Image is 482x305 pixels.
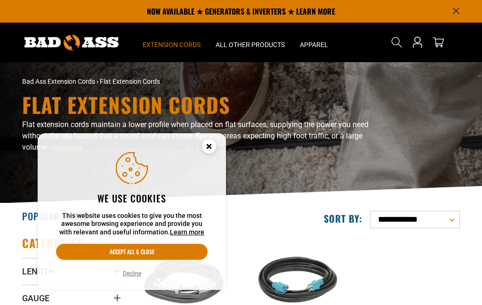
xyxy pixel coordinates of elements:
[96,78,98,85] span: ›
[292,23,336,62] summary: Apparel
[22,293,49,304] span: Gauge
[324,212,362,225] label: Sort by:
[389,35,404,50] summary: Search
[135,23,208,62] summary: Extension Cords
[24,35,119,50] img: Bad Ass Extension Cords
[22,77,309,87] nav: breadcrumbs
[56,192,208,204] h2: We use cookies
[22,78,95,85] a: Bad Ass Extension Cords
[38,133,226,290] aside: Cookie Consent
[22,236,87,250] h2: Categories:
[143,40,201,49] span: Extension Cords
[22,95,385,115] h1: Flat Extension Cords
[120,269,144,278] button: Decline
[22,258,121,284] summary: Length
[100,78,160,85] span: Flat Extension Cords
[56,244,208,260] button: Accept all & close
[22,120,369,152] span: Flat extension cords maintain a lower profile when placed on flat surfaces, supplying the power y...
[216,40,285,49] span: All Other Products
[22,266,55,277] span: Length
[170,228,204,236] a: Learn more
[300,40,328,49] span: Apparel
[56,212,208,237] p: This website uses cookies to give you the most awesome browsing experience and provide you with r...
[22,210,91,222] h2: Popular Filter:
[208,23,292,62] summary: All Other Products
